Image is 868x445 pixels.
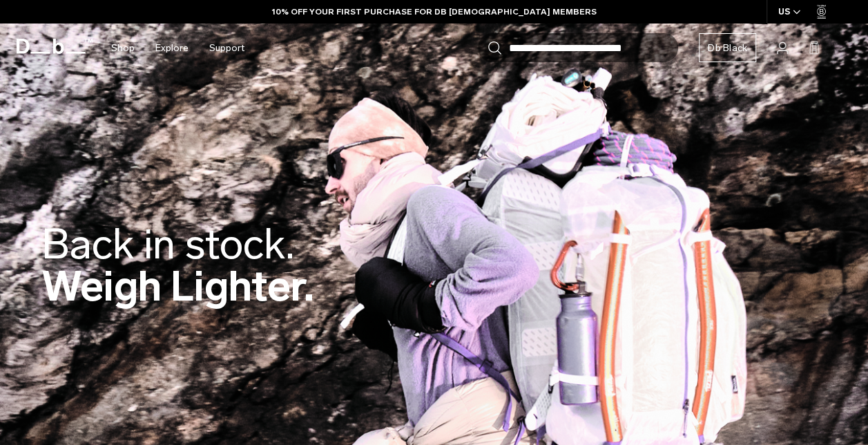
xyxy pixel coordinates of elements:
[41,223,314,307] h2: Weigh Lighter.
[155,23,189,73] a: Explore
[41,219,294,269] span: Back in stock.
[272,6,597,18] a: 10% OFF YOUR FIRST PURCHASE FOR DB [DEMOGRAPHIC_DATA] MEMBERS
[209,23,244,73] a: Support
[699,33,756,62] a: Db Black
[101,23,255,73] nav: Main Navigation
[111,23,135,73] a: Shop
